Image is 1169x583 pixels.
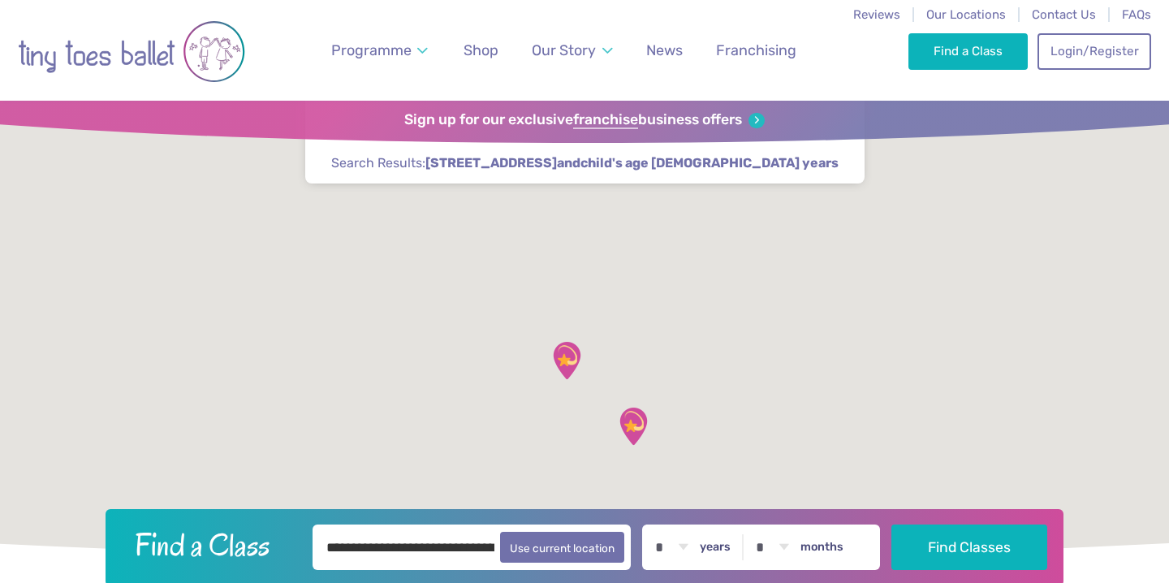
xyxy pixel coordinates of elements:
a: Programme [324,32,436,69]
label: years [700,540,731,555]
a: Franchising [709,32,804,69]
span: Programme [331,41,412,58]
h2: Find a Class [122,525,302,565]
button: Find Classes [891,525,1048,570]
a: Reviews [853,7,900,22]
a: FAQs [1122,7,1151,22]
img: tiny toes ballet [18,11,245,93]
span: child's age [DEMOGRAPHIC_DATA] years [580,154,839,172]
a: Contact Us [1032,7,1096,22]
strong: and [425,155,839,171]
a: Our Story [524,32,620,69]
a: Our Locations [926,7,1006,22]
a: Find a Class [908,33,1028,69]
div: Whittington Moor Methodist Church [613,406,654,447]
a: Sign up for our exclusivefranchisebusiness offers [404,111,764,129]
div: Christ Church Dore Community Centre, [546,340,587,381]
label: months [800,540,843,555]
button: Use current location [500,532,624,563]
span: [STREET_ADDRESS] [425,154,557,172]
a: Shop [456,32,506,69]
a: Login/Register [1037,33,1151,69]
span: Franchising [716,41,796,58]
span: Shop [464,41,498,58]
span: Our Story [532,41,596,58]
span: News [646,41,683,58]
strong: franchise [573,111,638,129]
a: News [639,32,690,69]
